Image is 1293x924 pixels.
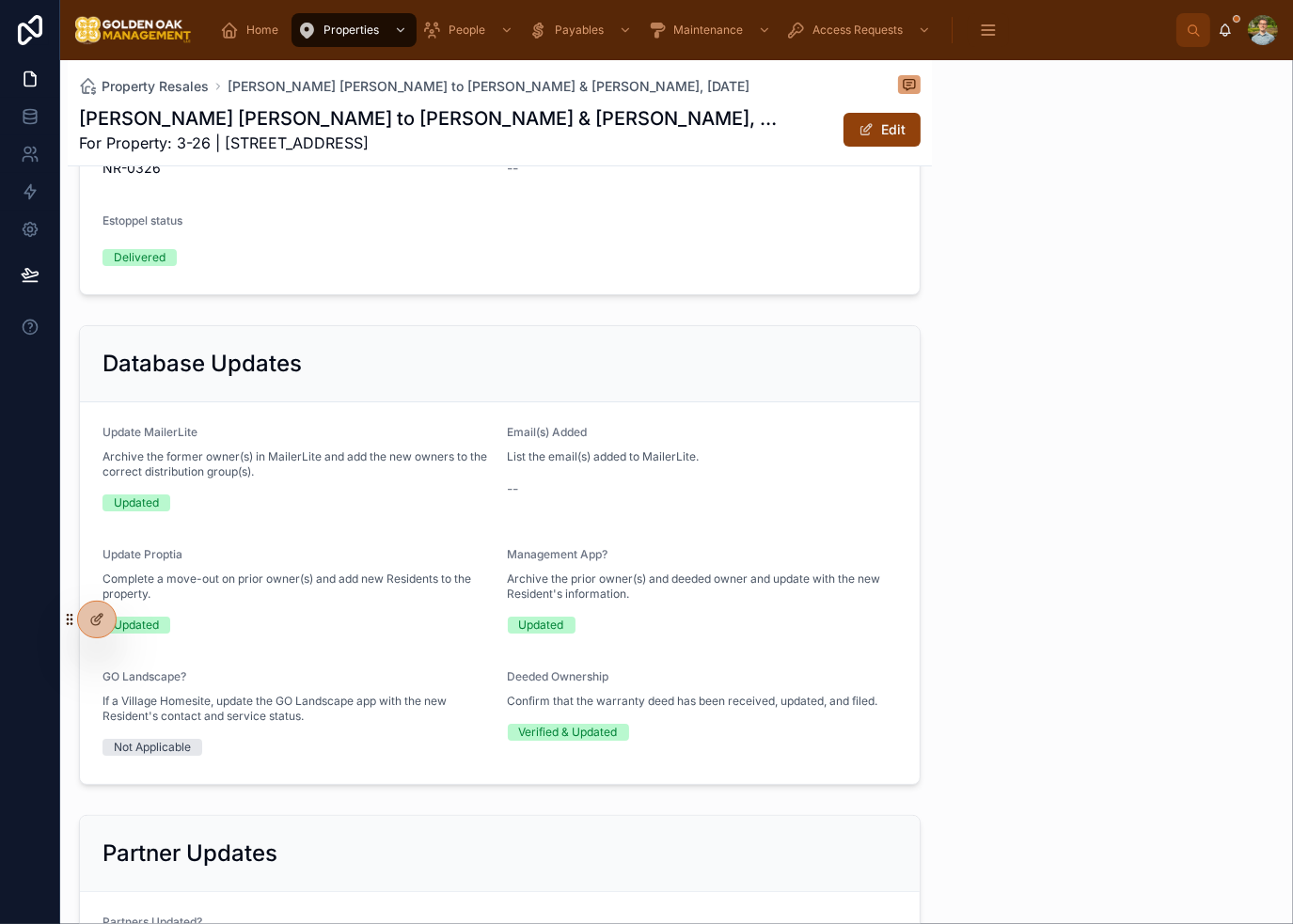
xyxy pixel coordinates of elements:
a: Home [214,13,292,47]
a: Properties [292,13,417,47]
span: Update MailerLite [102,425,197,439]
div: Verified & Updated [519,724,618,741]
span: List the email(s) added to MailerLite. [508,449,700,464]
button: Edit [844,113,921,147]
span: NR-0326 [102,159,493,178]
span: Estoppel status [102,213,182,227]
div: scrollable content [207,9,1176,51]
span: Archive the former owner(s) in MailerLite and add the new owners to the correct distribution grou... [102,449,493,479]
img: App logo [75,15,192,45]
a: People [417,13,523,47]
div: Updated [114,617,159,634]
span: Update Proptia [102,547,182,561]
span: Access Requests [812,23,903,38]
div: Updated [114,494,159,511]
span: Deeded Ownership [508,669,609,683]
div: Delivered [114,249,166,266]
span: Management App? [508,547,608,561]
span: GO Landscape? [102,669,186,683]
span: Archive the prior owner(s) and deeded owner and update with the new Resident's information. [508,572,898,602]
h1: [PERSON_NAME] [PERSON_NAME] to [PERSON_NAME] & [PERSON_NAME], [DATE] [79,105,780,132]
span: Complete a move-out on prior owner(s) and add new Residents to the property. [102,572,493,602]
span: Home [246,23,278,38]
span: Maintenance [673,23,743,38]
div: Not Applicable [114,739,191,756]
a: Maintenance [641,13,781,47]
div: Updated [519,617,564,634]
span: -- [508,479,519,498]
h2: Partner Updates [102,838,277,869]
span: -- [508,159,519,178]
a: [PERSON_NAME] [PERSON_NAME] to [PERSON_NAME] & [PERSON_NAME], [DATE] [228,77,749,96]
span: Email(s) Added [508,425,588,439]
span: For Property: 3-26 | [STREET_ADDRESS] [79,132,780,154]
span: People [449,23,485,38]
a: Payables [523,13,641,47]
span: Property Resales [102,77,209,96]
a: Access Requests [781,13,940,47]
span: Properties [323,23,379,38]
span: If a Village Homesite, update the GO Landscape app with the new Resident's contact and service st... [102,694,493,724]
span: Confirm that the warranty deed has been received, updated, and filed. [508,694,878,709]
a: Property Resales [79,77,209,96]
h2: Database Updates [102,349,302,379]
span: Payables [555,23,604,38]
